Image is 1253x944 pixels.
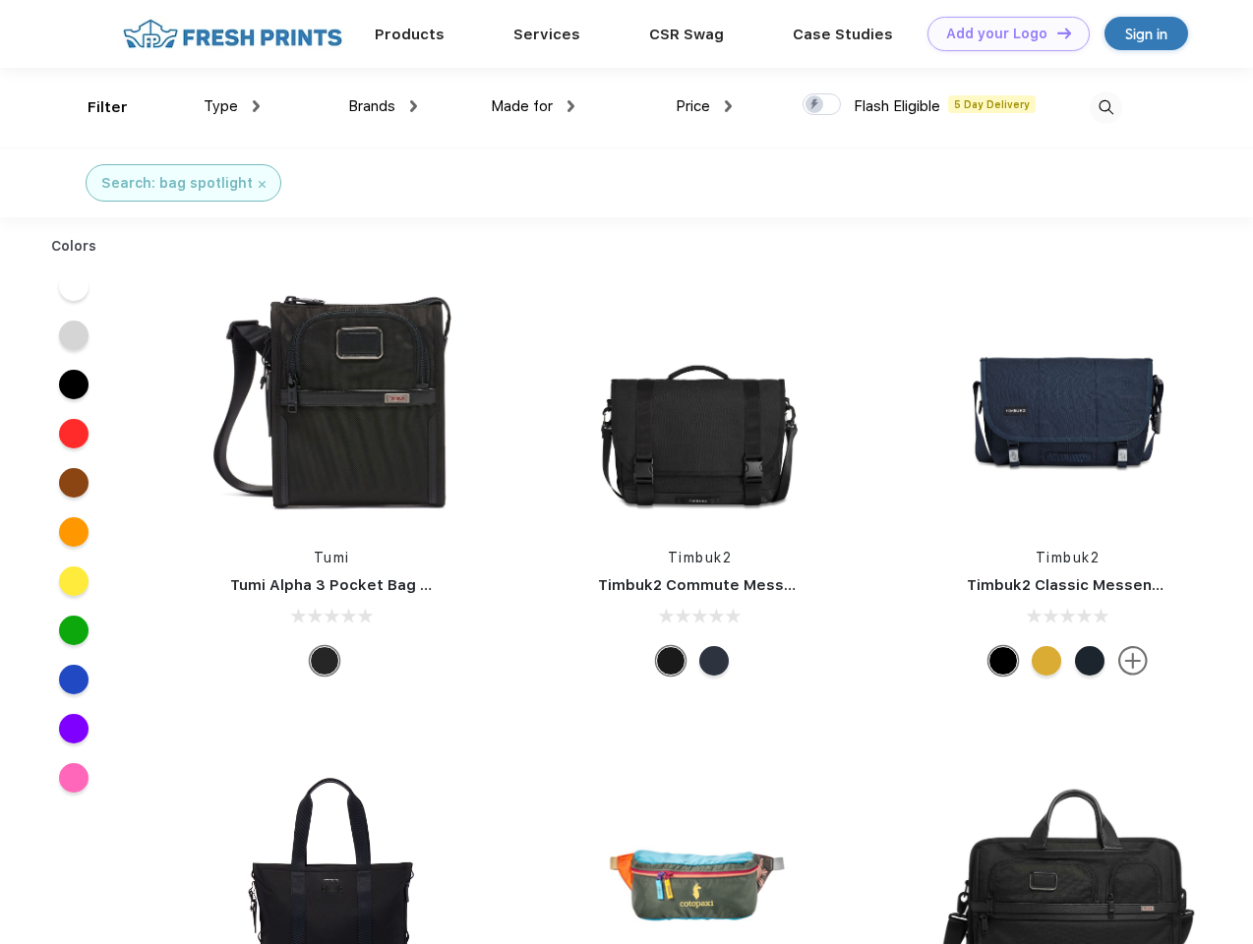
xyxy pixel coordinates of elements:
[36,236,112,257] div: Colors
[568,266,830,528] img: func=resize&h=266
[676,97,710,115] span: Price
[310,646,339,676] div: Black
[1075,646,1104,676] div: Eco Monsoon
[1036,550,1101,565] a: Timbuk2
[204,97,238,115] span: Type
[598,576,862,594] a: Timbuk2 Commute Messenger Bag
[201,266,462,528] img: func=resize&h=266
[88,96,128,119] div: Filter
[946,26,1047,42] div: Add your Logo
[948,95,1036,113] span: 5 Day Delivery
[854,97,940,115] span: Flash Eligible
[699,646,729,676] div: Eco Nautical
[259,181,266,188] img: filter_cancel.svg
[668,550,733,565] a: Timbuk2
[491,97,553,115] span: Made for
[375,26,445,43] a: Products
[1104,17,1188,50] a: Sign in
[1032,646,1061,676] div: Eco Amber
[410,100,417,112] img: dropdown.png
[1118,646,1148,676] img: more.svg
[937,266,1199,528] img: func=resize&h=266
[1057,28,1071,38] img: DT
[988,646,1018,676] div: Eco Black
[117,17,348,51] img: fo%20logo%202.webp
[101,173,253,194] div: Search: bag spotlight
[967,576,1211,594] a: Timbuk2 Classic Messenger Bag
[253,100,260,112] img: dropdown.png
[348,97,395,115] span: Brands
[1090,91,1122,124] img: desktop_search.svg
[656,646,686,676] div: Eco Black
[230,576,460,594] a: Tumi Alpha 3 Pocket Bag Small
[567,100,574,112] img: dropdown.png
[1125,23,1167,45] div: Sign in
[725,100,732,112] img: dropdown.png
[314,550,350,565] a: Tumi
